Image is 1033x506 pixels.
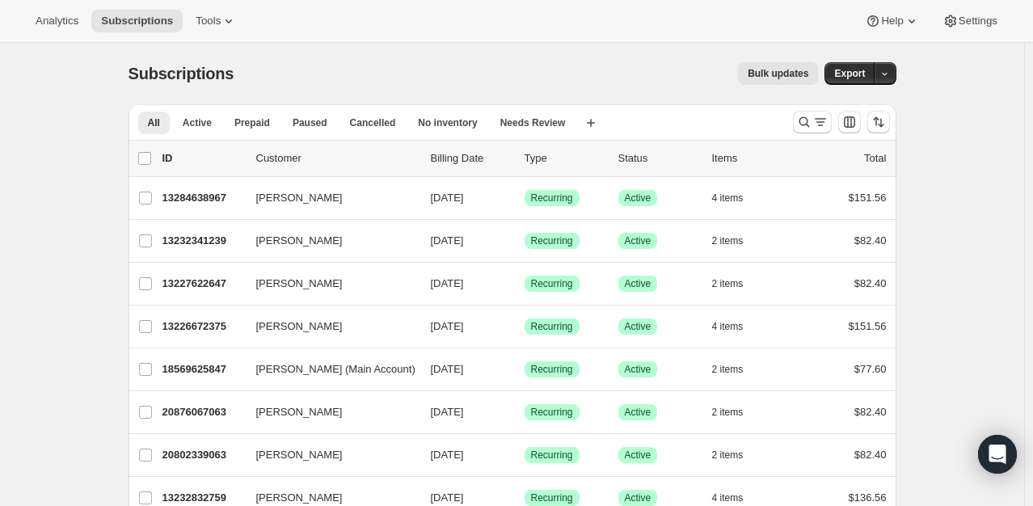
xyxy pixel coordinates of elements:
span: Active [625,320,651,333]
span: Bulk updates [748,67,808,80]
span: [PERSON_NAME] [256,447,343,463]
span: [DATE] [431,234,464,247]
span: Active [625,277,651,290]
p: 13232832759 [162,490,243,506]
span: Analytics [36,15,78,27]
span: All [148,116,160,129]
button: Bulk updates [738,62,818,85]
button: [PERSON_NAME] [247,314,408,339]
span: 2 items [712,406,744,419]
button: Export [824,62,875,85]
span: Needs Review [500,116,566,129]
span: Active [625,192,651,205]
div: Open Intercom Messenger [978,435,1017,474]
button: Search and filter results [793,111,832,133]
div: 20802339063[PERSON_NAME][DATE]SuccessRecurringSuccessActive2 items$82.40 [162,444,887,466]
button: Analytics [26,10,88,32]
span: [DATE] [431,277,464,289]
p: 13226672375 [162,318,243,335]
button: Create new view [578,112,604,134]
p: Billing Date [431,150,512,167]
span: Recurring [531,363,573,376]
button: Help [855,10,929,32]
p: Customer [256,150,418,167]
span: [PERSON_NAME] [256,190,343,206]
button: 2 items [712,401,761,424]
span: 2 items [712,277,744,290]
button: 4 items [712,315,761,338]
button: [PERSON_NAME] [247,185,408,211]
button: Settings [933,10,1007,32]
span: Recurring [531,320,573,333]
span: $82.40 [854,277,887,289]
button: Tools [186,10,247,32]
p: 13284638967 [162,190,243,206]
button: 2 items [712,358,761,381]
p: ID [162,150,243,167]
span: Recurring [531,277,573,290]
span: No inventory [418,116,477,129]
span: Recurring [531,491,573,504]
span: Help [881,15,903,27]
span: [PERSON_NAME] [256,404,343,420]
span: Recurring [531,234,573,247]
button: 2 items [712,230,761,252]
span: Tools [196,15,221,27]
div: 13284638967[PERSON_NAME][DATE]SuccessRecurringSuccessActive4 items$151.56 [162,187,887,209]
span: 2 items [712,234,744,247]
span: Export [834,67,865,80]
p: 20876067063 [162,404,243,420]
button: 2 items [712,444,761,466]
span: [DATE] [431,449,464,461]
span: Active [625,491,651,504]
div: IDCustomerBilling DateTypeStatusItemsTotal [162,150,887,167]
span: Settings [959,15,997,27]
span: Subscriptions [101,15,173,27]
span: 2 items [712,449,744,462]
span: $136.56 [849,491,887,504]
span: [DATE] [431,406,464,418]
span: 4 items [712,320,744,333]
span: Active [625,449,651,462]
div: Type [525,150,605,167]
span: [PERSON_NAME] [256,233,343,249]
div: 13226672375[PERSON_NAME][DATE]SuccessRecurringSuccessActive4 items$151.56 [162,315,887,338]
span: 4 items [712,192,744,205]
span: Prepaid [234,116,270,129]
span: [PERSON_NAME] [256,490,343,506]
span: Cancelled [350,116,396,129]
span: Active [625,406,651,419]
p: 13232341239 [162,233,243,249]
span: $82.40 [854,406,887,418]
span: [DATE] [431,320,464,332]
button: 2 items [712,272,761,295]
span: [DATE] [431,491,464,504]
button: [PERSON_NAME] [247,442,408,468]
div: Items [712,150,793,167]
span: $151.56 [849,320,887,332]
span: Active [625,234,651,247]
span: Paused [293,116,327,129]
button: Subscriptions [91,10,183,32]
p: 18569625847 [162,361,243,377]
span: $82.40 [854,234,887,247]
p: Status [618,150,699,167]
div: 13227622647[PERSON_NAME][DATE]SuccessRecurringSuccessActive2 items$82.40 [162,272,887,295]
span: Recurring [531,192,573,205]
p: 13227622647 [162,276,243,292]
div: 13232341239[PERSON_NAME][DATE]SuccessRecurringSuccessActive2 items$82.40 [162,230,887,252]
span: [PERSON_NAME] (Main Account) [256,361,415,377]
span: $82.40 [854,449,887,461]
p: Total [864,150,886,167]
span: [DATE] [431,192,464,204]
span: Active [625,363,651,376]
span: [PERSON_NAME] [256,276,343,292]
div: 20876067063[PERSON_NAME][DATE]SuccessRecurringSuccessActive2 items$82.40 [162,401,887,424]
span: Active [183,116,212,129]
button: Customize table column order and visibility [838,111,861,133]
button: Sort the results [867,111,890,133]
span: Recurring [531,406,573,419]
span: [PERSON_NAME] [256,318,343,335]
button: [PERSON_NAME] [247,271,408,297]
button: [PERSON_NAME] [247,399,408,425]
